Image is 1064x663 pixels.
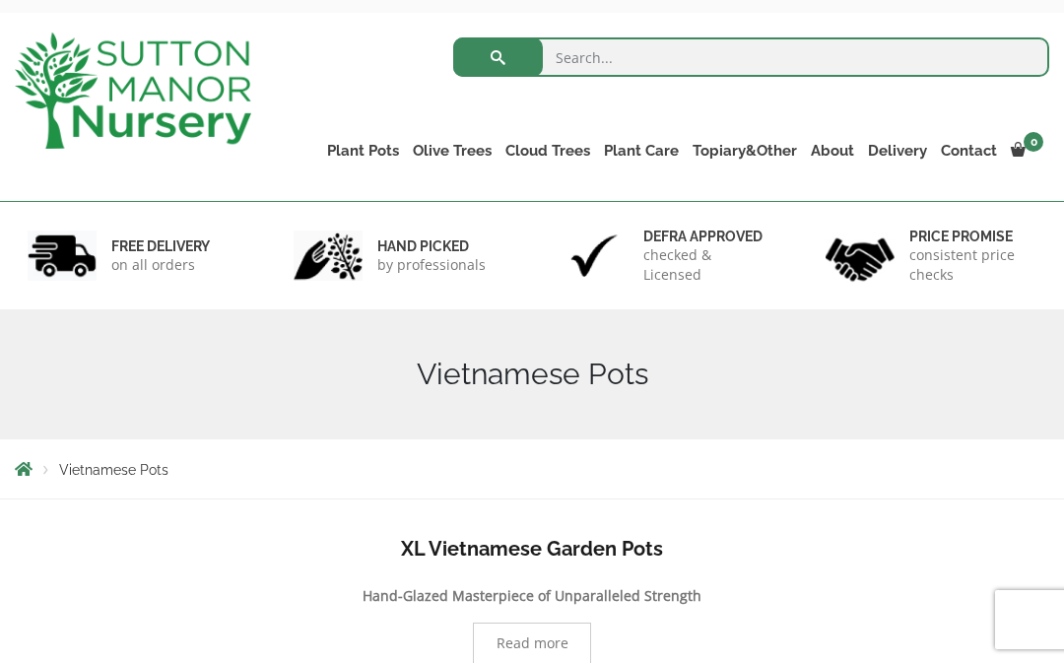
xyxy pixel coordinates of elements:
b: Hand-Glazed Masterpiece of Unparalleled Strength [363,586,701,605]
span: 0 [1024,132,1043,152]
a: Contact [934,137,1004,165]
img: 4.jpg [826,226,895,286]
a: Plant Care [597,137,686,165]
a: Olive Trees [406,137,499,165]
a: Cloud Trees [499,137,597,165]
img: 3.jpg [560,231,629,281]
a: Delivery [861,137,934,165]
h6: Defra approved [643,228,770,245]
p: checked & Licensed [643,245,770,285]
span: Read more [497,636,568,650]
a: Plant Pots [320,137,406,165]
h1: Vietnamese Pots [15,357,1049,392]
p: on all orders [111,255,210,275]
img: logo [15,33,251,149]
span: Vietnamese Pots [59,462,168,478]
h6: FREE DELIVERY [111,237,210,255]
b: XL Vietnamese Garden Pots [401,537,663,561]
p: consistent price checks [909,245,1036,285]
a: 0 [1004,137,1049,165]
a: About [804,137,861,165]
img: 1.jpg [28,231,97,281]
input: Search... [453,37,1049,77]
h6: hand picked [377,237,486,255]
p: by professionals [377,255,486,275]
a: Topiary&Other [686,137,804,165]
nav: Breadcrumbs [15,461,1049,477]
h6: Price promise [909,228,1036,245]
img: 2.jpg [294,231,363,281]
